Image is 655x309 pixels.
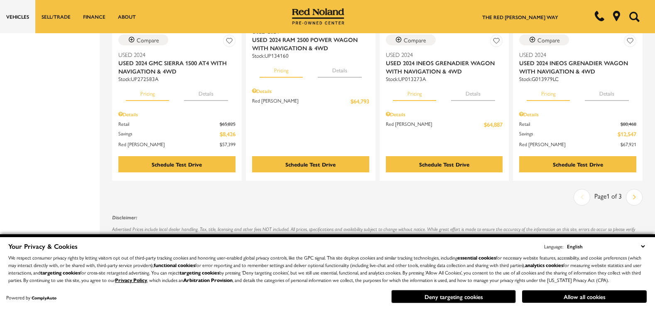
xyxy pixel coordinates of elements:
[118,59,229,75] span: Used 2024 GMC Sierra 1500 AT4 With Navigation & 4WD
[519,130,636,138] a: Savings $12,547
[252,156,369,172] div: Schedule Test Drive - Used 2024 Ram 2500 Power Wagon With Navigation & 4WD
[179,269,219,276] strong: targeting cookies
[525,261,563,269] strong: analytics cookies
[118,140,220,148] span: Red [PERSON_NAME]
[292,11,344,20] a: Red Noland Pre-Owned
[137,36,159,44] div: Compare
[252,97,369,105] a: Red [PERSON_NAME] $64,793
[292,8,344,25] img: Red Noland Pre-Owned
[112,226,643,240] p: Advertised Prices include local dealer handling. Tax, title, licensing and other fees NOT include...
[519,50,630,59] span: Used 2024
[522,290,647,303] button: Allow all cookies
[118,34,168,45] button: Compare Vehicle
[519,50,636,75] a: Used 2024Used 2024 INEOS Grenadier Wagon With Navigation & 4WD
[260,59,303,78] button: pricing tab
[519,156,636,172] div: Schedule Test Drive - Used 2024 INEOS Grenadier Wagon With Navigation & 4WD
[386,34,436,45] button: Compare Vehicle
[519,120,621,128] span: Retail
[118,130,236,138] a: Savings $8,426
[404,36,426,44] div: Compare
[183,276,233,284] strong: Arbitration Provision
[519,120,636,128] a: Retail $80,468
[285,160,336,168] div: Schedule Test Drive
[252,97,351,105] span: Red [PERSON_NAME]
[118,140,236,148] a: Red [PERSON_NAME] $57,399
[252,87,369,95] div: Pricing Details - Used 2024 Ram 2500 Power Wagon With Navigation & 4WD
[484,120,503,129] span: $64,887
[519,130,618,138] span: Savings
[318,59,362,78] button: details tab
[386,156,503,172] div: Schedule Test Drive - Used 2024 INEOS Grenadier Wagon With Navigation & 4WD
[152,160,202,168] div: Schedule Test Drive
[118,75,236,83] div: Stock : UP272583A
[519,140,621,148] span: Red [PERSON_NAME]
[118,120,220,128] span: Retail
[351,97,369,105] span: $64,793
[419,160,469,168] div: Schedule Test Drive
[223,34,236,50] button: Save Vehicle
[386,110,503,118] div: Pricing Details - Used 2024 INEOS Grenadier Wagon With Navigation & 4WD
[624,34,636,50] button: Save Vehicle
[457,254,496,261] strong: essential cookies
[154,261,195,269] strong: functional cookies
[618,130,636,138] span: $12,547
[386,59,497,75] span: Used 2024 INEOS Grenadier Wagon With Navigation & 4WD
[519,75,636,83] div: Stock : G013979LC
[393,83,436,101] button: pricing tab
[118,120,236,128] a: Retail $65,825
[118,156,236,172] div: Schedule Test Drive - Used 2024 GMC Sierra 1500 AT4 With Navigation & 4WD
[386,75,503,83] div: Stock : UP013273A
[126,83,169,101] button: pricing tab
[482,13,558,21] a: The Red [PERSON_NAME] Way
[252,27,369,52] a: Used 2024Used 2024 Ram 2500 Power Wagon With Navigation & 4WD
[6,295,56,300] div: Powered by
[118,110,236,118] div: Pricing Details - Used 2024 GMC Sierra 1500 AT4 With Navigation & 4WD
[252,35,363,52] span: Used 2024 Ram 2500 Power Wagon With Navigation & 4WD
[8,241,78,251] span: Your Privacy & Cookies
[553,160,603,168] div: Schedule Test Drive
[386,50,503,75] a: Used 2024Used 2024 INEOS Grenadier Wagon With Navigation & 4WD
[184,83,228,101] button: details tab
[519,59,630,75] span: Used 2024 INEOS Grenadier Wagon With Navigation & 4WD
[451,83,495,101] button: details tab
[8,254,647,284] p: We respect consumer privacy rights by letting visitors opt out of third-party tracking cookies an...
[626,0,643,33] button: Open the search field
[386,120,484,129] span: Red [PERSON_NAME]
[621,140,636,148] span: $67,921
[621,120,636,128] del: $80,468
[527,83,570,101] button: pricing tab
[490,34,503,50] button: Save Vehicle
[32,295,56,301] a: ComplyAuto
[220,130,236,138] span: $8,426
[537,36,560,44] div: Compare
[220,120,236,128] del: $65,825
[115,276,147,284] a: Privacy Policy
[585,83,629,101] button: details tab
[386,50,497,59] span: Used 2024
[391,290,516,303] button: Deny targeting cookies
[118,50,229,59] span: Used 2024
[519,34,569,45] button: Compare Vehicle
[590,189,626,206] div: Page 1 of 3
[627,190,642,204] a: next page
[519,110,636,118] div: Pricing Details - Used 2024 INEOS Grenadier Wagon With Navigation & 4WD
[220,140,236,148] span: $57,399
[112,214,137,221] strong: Disclaimer:
[519,140,636,148] a: Red [PERSON_NAME] $67,921
[544,244,563,249] div: Language:
[565,242,647,251] select: Language Select
[252,52,369,59] div: Stock : UP134160
[40,269,80,276] strong: targeting cookies
[118,50,236,75] a: Used 2024Used 2024 GMC Sierra 1500 AT4 With Navigation & 4WD
[386,120,503,129] a: Red [PERSON_NAME] $64,887
[118,130,220,138] span: Savings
